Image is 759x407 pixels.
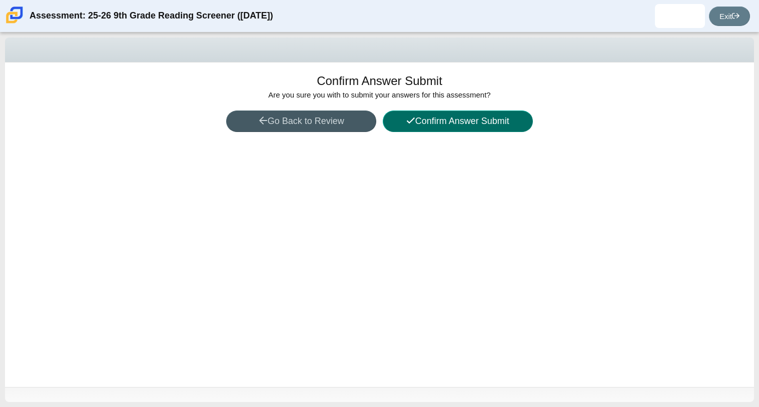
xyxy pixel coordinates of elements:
[317,72,442,89] h1: Confirm Answer Submit
[4,4,25,25] img: Carmen School of Science & Technology
[4,18,25,27] a: Carmen School of Science & Technology
[30,4,273,28] div: Assessment: 25-26 9th Grade Reading Screener ([DATE])
[672,8,688,24] img: kaylee.quezada.1nJL62
[226,110,376,132] button: Go Back to Review
[268,90,490,99] span: Are you sure you with to submit your answers for this assessment?
[709,6,750,26] a: Exit
[383,110,533,132] button: Confirm Answer Submit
